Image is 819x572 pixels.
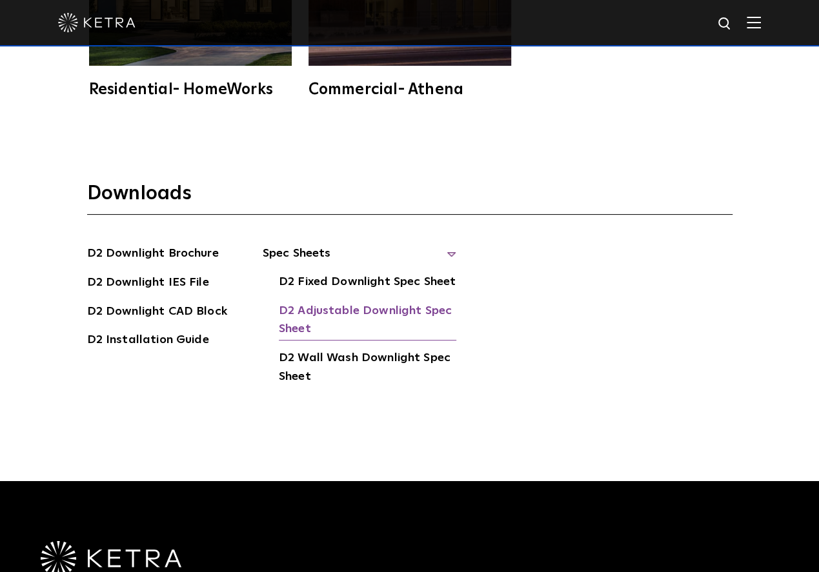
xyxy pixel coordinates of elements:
[87,181,733,215] h3: Downloads
[263,244,456,273] span: Spec Sheets
[87,331,209,351] a: D2 Installation Guide
[87,302,227,323] a: D2 Downlight CAD Block
[717,16,733,32] img: search icon
[87,244,219,265] a: D2 Downlight Brochure
[279,302,456,341] a: D2 Adjustable Downlight Spec Sheet
[279,273,456,293] a: D2 Fixed Downlight Spec Sheet
[89,82,292,97] div: Residential- HomeWorks
[87,273,209,294] a: D2 Downlight IES File
[308,82,511,97] div: Commercial- Athena
[279,349,456,388] a: D2 Wall Wash Downlight Spec Sheet
[58,13,136,32] img: ketra-logo-2019-white
[747,16,761,28] img: Hamburger%20Nav.svg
